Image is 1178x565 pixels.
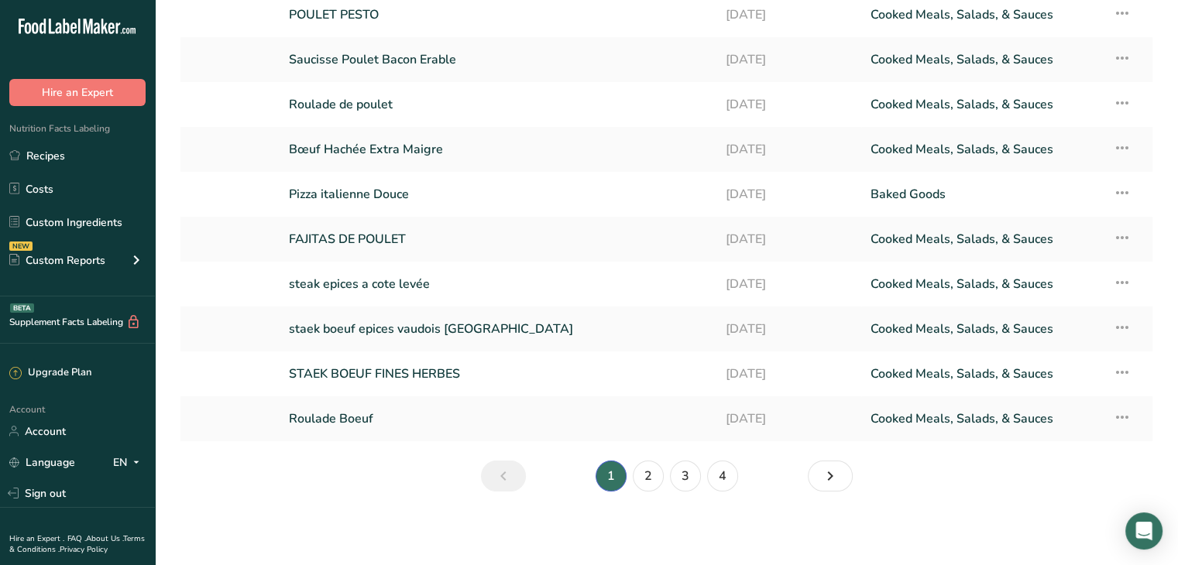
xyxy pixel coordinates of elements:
a: [DATE] [725,88,852,121]
a: [DATE] [725,223,852,255]
div: Open Intercom Messenger [1125,512,1163,550]
a: [DATE] [725,268,852,300]
div: EN [113,453,146,471]
a: Cooked Meals, Salads, & Sauces [871,43,1094,76]
a: Language [9,449,75,476]
a: FAQ . [67,533,86,544]
button: Hire an Expert [9,79,146,106]
a: Cooked Meals, Salads, & Sauces [871,268,1094,300]
div: Upgrade Plan [9,365,91,381]
a: Baked Goods [871,178,1094,211]
a: Page 4. [707,461,738,491]
a: Cooked Meals, Salads, & Sauces [871,133,1094,166]
a: staek boeuf epices vaudois [GEOGRAPHIC_DATA] [289,313,706,345]
a: Cooked Meals, Salads, & Sauces [871,223,1094,255]
a: Hire an Expert . [9,533,64,544]
a: FAJITAS DE POULET [289,223,706,255]
a: [DATE] [725,133,852,166]
a: Terms & Conditions . [9,533,145,555]
a: Roulade de poulet [289,88,706,121]
a: Next page [808,461,853,491]
a: About Us . [86,533,123,544]
a: steak epices a cote levée [289,268,706,300]
a: [DATE] [725,178,852,211]
a: STAEK BOEUF FINES HERBES [289,358,706,390]
a: Cooked Meals, Salads, & Sauces [871,313,1094,345]
a: [DATE] [725,43,852,76]
div: NEW [9,241,33,251]
a: Cooked Meals, Salads, & Sauces [871,88,1094,121]
a: Page 3. [670,461,701,491]
div: Custom Reports [9,252,105,269]
a: Pizza italienne Douce [289,178,706,211]
a: Previous page [481,461,526,491]
div: BETA [10,303,34,313]
a: Cooked Meals, Salads, & Sauces [871,358,1094,390]
a: Saucisse Poulet Bacon Erable [289,43,706,76]
a: Cooked Meals, Salads, & Sauces [871,402,1094,435]
a: [DATE] [725,402,852,435]
a: [DATE] [725,313,852,345]
a: Page 2. [633,461,664,491]
a: [DATE] [725,358,852,390]
a: Roulade Boeuf [289,402,706,435]
a: Bœuf Hachée Extra Maigre [289,133,706,166]
a: Privacy Policy [60,544,108,555]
